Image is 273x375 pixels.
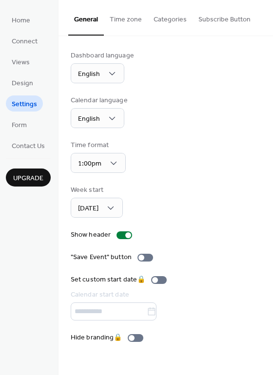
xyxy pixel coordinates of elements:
[78,202,98,215] span: [DATE]
[6,169,51,187] button: Upgrade
[6,137,51,153] a: Contact Us
[6,54,36,70] a: Views
[13,173,43,184] span: Upgrade
[78,112,100,126] span: English
[6,12,36,28] a: Home
[71,230,111,240] div: Show header
[6,33,43,49] a: Connect
[6,116,33,132] a: Form
[78,157,101,170] span: 1:00pm
[12,57,30,68] span: Views
[71,140,124,150] div: Time format
[6,75,39,91] a: Design
[12,120,27,131] span: Form
[12,141,45,151] span: Contact Us
[12,78,33,89] span: Design
[71,51,134,61] div: Dashboard language
[12,37,38,47] span: Connect
[71,252,132,262] div: "Save Event" button
[78,68,100,81] span: English
[12,99,37,110] span: Settings
[6,95,43,112] a: Settings
[12,16,30,26] span: Home
[71,185,121,195] div: Week start
[71,95,128,106] div: Calendar language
